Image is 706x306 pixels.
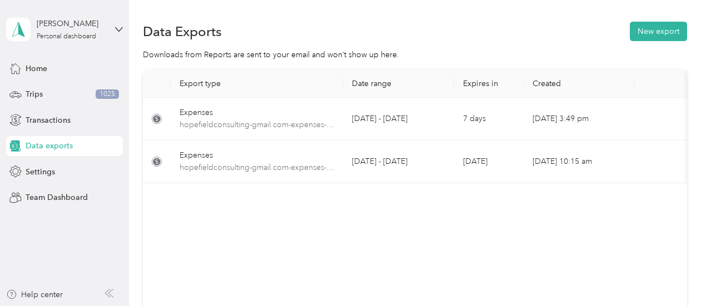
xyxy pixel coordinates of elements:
td: [DATE] - [DATE] [343,141,454,183]
td: [DATE] 3:49 pm [524,98,635,141]
span: Trips [26,88,43,100]
td: [DATE] 10:15 am [524,141,635,183]
span: hopefieldconsulting-gmail.com-expenses-2025-01-01-2025-12-31.pdf [180,162,334,174]
button: New export [630,22,687,41]
h1: Data Exports [143,26,222,37]
td: [DATE] - [DATE] [343,98,454,141]
iframe: Everlance-gr Chat Button Frame [644,244,706,306]
span: Data exports [26,140,73,152]
th: Date range [343,70,454,98]
span: Team Dashboard [26,192,88,203]
th: Expires in [454,70,524,98]
span: Settings [26,166,55,178]
div: [PERSON_NAME] [37,18,106,29]
span: Home [26,63,47,74]
th: Created [524,70,635,98]
span: hopefieldconsulting-gmail.com-expenses-2025-09-01-2025-09-30.pdf [180,119,334,131]
th: Export type [171,70,343,98]
div: Expenses [180,149,334,162]
div: Expenses [180,107,334,119]
td: [DATE] [454,141,524,183]
span: 1025 [96,89,119,99]
span: Transactions [26,114,71,126]
td: 7 days [454,98,524,141]
button: Help center [6,289,63,300]
div: Personal dashboard [37,33,96,40]
div: Downloads from Reports are sent to your email and won’t show up here. [143,49,687,61]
